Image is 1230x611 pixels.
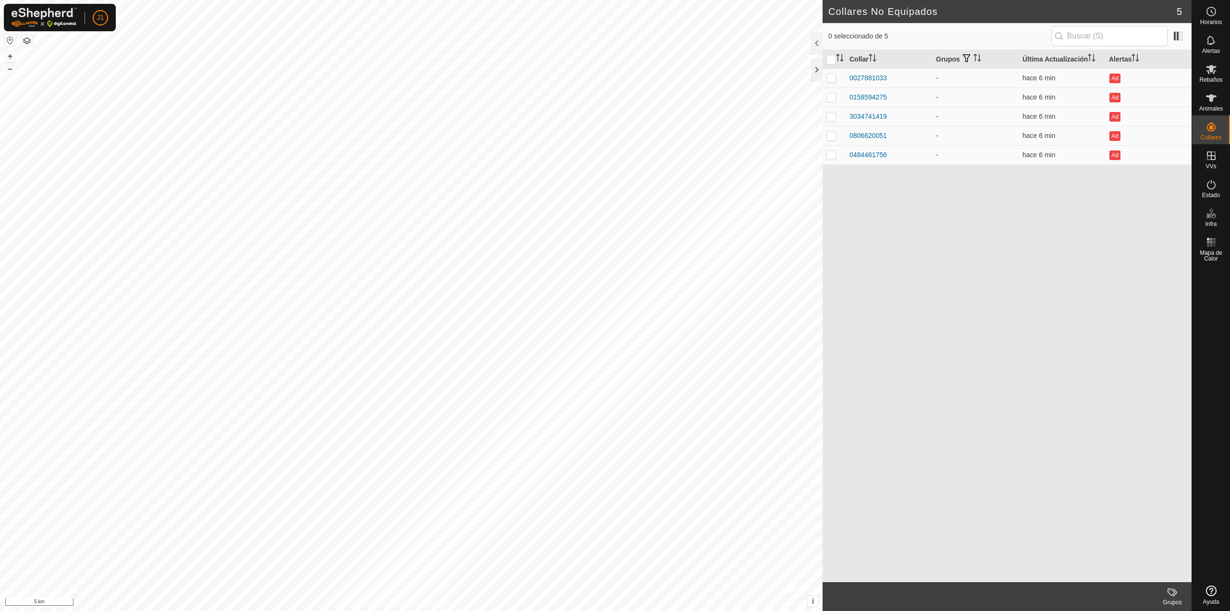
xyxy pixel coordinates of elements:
div: 0158594275 [849,92,887,102]
button: Ad [1109,150,1120,160]
th: Última Actualización [1019,50,1105,69]
td: - [932,87,1019,107]
input: Buscar (S) [1051,26,1168,46]
span: 14 oct 2025, 11:19 [1022,151,1055,159]
div: 0484461756 [849,150,887,160]
span: Horarios [1200,19,1222,25]
button: i [808,596,818,607]
span: J1 [97,12,104,23]
p-sorticon: Activar para ordenar [973,55,981,63]
span: Mapa de Calor [1194,250,1228,262]
a: Contáctenos [429,599,461,607]
td: - [932,145,1019,164]
td: - [932,107,1019,126]
button: Capas del Mapa [21,35,33,47]
span: 14 oct 2025, 11:19 [1022,132,1055,139]
span: Ayuda [1203,599,1219,605]
button: + [4,50,16,62]
button: Ad [1109,74,1120,83]
th: Alertas [1105,50,1192,69]
a: Política de Privacidad [362,599,417,607]
span: Rebaños [1199,77,1222,83]
td: - [932,126,1019,145]
span: VVs [1205,163,1216,169]
div: 0027881033 [849,73,887,83]
button: – [4,63,16,75]
img: Logo Gallagher [12,8,77,27]
p-sorticon: Activar para ordenar [1088,55,1095,63]
p-sorticon: Activar para ordenar [836,55,844,63]
span: 14 oct 2025, 11:19 [1022,74,1055,82]
span: i [812,597,814,605]
div: 0806620051 [849,131,887,141]
p-sorticon: Activar para ordenar [869,55,876,63]
span: 0 seleccionado de 5 [828,31,1051,41]
span: Collares [1200,135,1221,140]
span: Animales [1199,106,1223,112]
span: 14 oct 2025, 11:19 [1022,93,1055,101]
span: 5 [1177,4,1182,19]
button: Ad [1109,112,1120,122]
th: Collar [846,50,932,69]
div: 3034741419 [849,112,887,122]
p-sorticon: Activar para ordenar [1132,55,1139,63]
div: Grupos [1153,598,1192,607]
a: Ayuda [1192,582,1230,609]
td: - [932,68,1019,87]
button: Restablecer Mapa [4,35,16,46]
span: 14 oct 2025, 11:19 [1022,112,1055,120]
span: Alertas [1202,48,1220,54]
span: Estado [1202,192,1220,198]
h2: Collares No Equipados [828,6,1177,17]
span: Infra [1205,221,1217,227]
th: Grupos [932,50,1019,69]
button: Ad [1109,93,1120,102]
button: Ad [1109,131,1120,141]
